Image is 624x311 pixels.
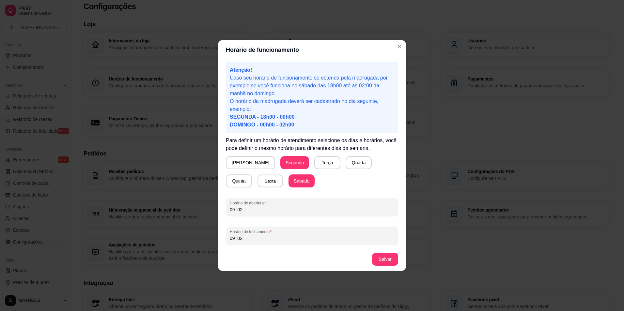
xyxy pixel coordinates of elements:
div: : [235,206,238,213]
span: Horário de fechamento [230,229,394,234]
header: Horário de funcionamento [218,40,406,60]
button: Salvar [372,253,398,266]
div: hour, [229,206,236,213]
p: Caso seu horário de funcionamento se estenda pela madrugada por exemplo se você funciona no sábad... [230,74,394,97]
div: minute, [237,206,243,213]
button: Close [394,41,405,52]
button: Sábado [289,174,315,187]
div: : [235,235,238,242]
span: DOMINGO - 00h00 - 02h00 [230,122,294,127]
button: Terça [314,156,340,169]
div: hour, [229,235,236,242]
button: Quinta [226,174,252,187]
p: O horário da madrugada deverá ser cadastrado no dia seguinte, exemplo: [230,97,394,129]
span: Horário de abertura [230,200,394,206]
span: SEGUNDA - 18h00 - 00h00 [230,114,295,120]
button: [PERSON_NAME] [226,156,275,169]
button: Sexta [257,175,283,187]
button: Quarta [346,156,372,169]
button: Segunda [280,156,309,169]
p: Para definir um horário de atendimento selecione os dias e horários, você pode definir o mesmo ho... [226,137,398,152]
div: minute, [237,235,243,242]
p: Atenção! [230,66,394,74]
